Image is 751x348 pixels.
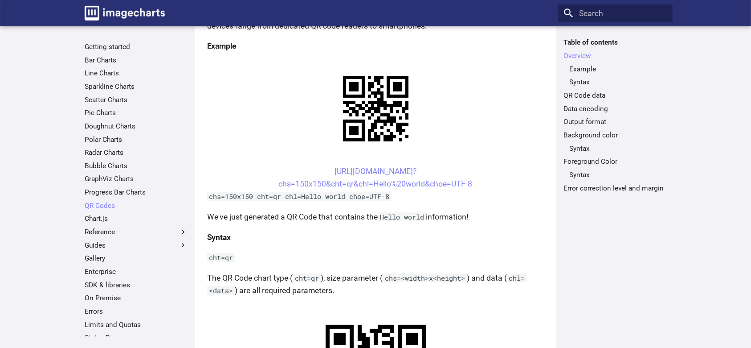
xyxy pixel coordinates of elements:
a: [URL][DOMAIN_NAME]?chs=150x150&cht=qr&chl=Hello%20world&choe=UTF-8 [279,167,473,188]
a: Error correction level and margin [563,183,666,192]
img: chart [327,60,424,157]
a: Sparkline Charts [85,82,188,91]
a: Progress Bar Charts [85,188,188,197]
a: Syntax [570,170,667,179]
nav: Overview [563,65,666,87]
a: Overview [563,51,666,60]
a: Radar Charts [85,148,188,157]
a: Bar Charts [85,56,188,65]
h4: Syntax [207,231,544,244]
a: Errors [85,307,188,316]
a: Status Page [85,333,188,342]
p: We've just generated a QR Code that contains the information! [207,211,544,223]
code: cht=qr [293,273,321,282]
a: QR Codes [85,201,188,210]
a: QR Code data [563,91,666,100]
a: Bubble Charts [85,162,188,170]
a: Example [570,65,667,74]
a: Syntax [570,78,667,87]
a: Getting started [85,42,188,51]
p: The QR Code chart type ( ), size parameter ( ) and data ( ) are all required parameters. [207,272,544,297]
a: Data encoding [563,104,666,113]
a: Gallery [85,254,188,263]
a: Doughnut Charts [85,122,188,131]
a: Enterprise [85,267,188,276]
a: Syntax [570,144,667,153]
h4: Example [207,40,544,52]
a: On Premise [85,294,188,302]
a: Polar Charts [85,135,188,144]
a: GraphViz Charts [85,174,188,183]
a: Chart.js [85,214,188,223]
a: Scatter Charts [85,95,188,104]
label: Guides [85,241,188,250]
label: Table of contents [558,38,672,47]
a: Limits and Quotas [85,320,188,329]
input: Search [558,4,672,22]
nav: Foreground Color [563,170,666,179]
a: Line Charts [85,69,188,78]
label: Reference [85,228,188,236]
a: Pie Charts [85,108,188,117]
a: SDK & libraries [85,281,188,290]
a: Background color [563,131,666,140]
nav: Table of contents [558,38,672,192]
img: logo [85,6,165,21]
a: Output format [563,117,666,126]
a: Image-Charts documentation [81,2,169,24]
a: Foreground Color [563,157,666,166]
code: Hello world [378,212,426,221]
nav: Background color [563,144,666,153]
code: chs=150x150 cht=qr chl=Hello world choe=UTF-8 [207,192,392,201]
code: cht=qr [207,253,235,262]
code: chs=<width>x<height> [383,273,467,282]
